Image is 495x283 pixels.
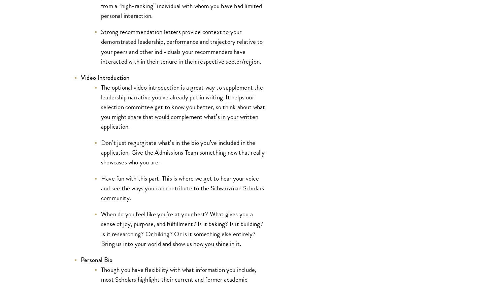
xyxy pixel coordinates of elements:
li: Strong recommendation letters provide context to your demonstrated leadership, performance and tr... [94,27,266,66]
li: Don’t just regurgitate what’s in the bio you’ve included in the application. Give the Admissions ... [94,138,266,167]
li: When do you feel like you’re at your best? What gives you a sense of joy, purpose, and fulfillmen... [94,209,266,248]
strong: Personal Bio [81,255,112,264]
li: The optional video introduction is a great way to supplement the leadership narrative you’ve alre... [94,83,266,131]
li: Have fun with this part. This is where we get to hear your voice and see the ways you can contrib... [94,174,266,203]
strong: Video Introduction [81,73,130,82]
